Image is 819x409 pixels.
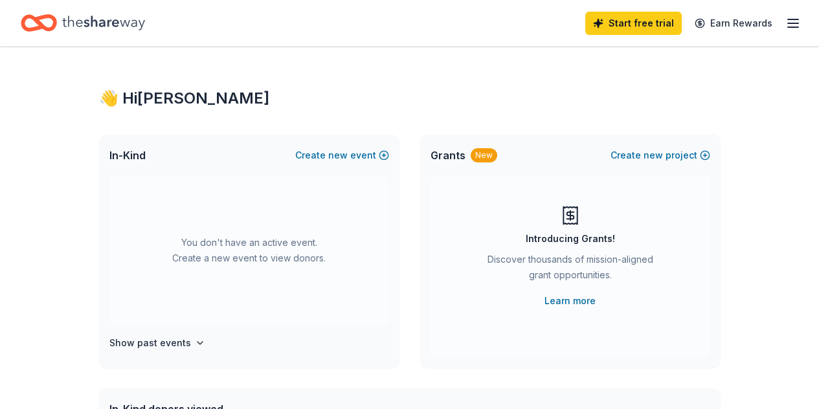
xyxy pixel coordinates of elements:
[482,252,658,288] div: Discover thousands of mission-aligned grant opportunities.
[544,293,596,309] a: Learn more
[109,335,191,351] h4: Show past events
[295,148,389,163] button: Createnewevent
[109,148,146,163] span: In-Kind
[328,148,348,163] span: new
[431,148,466,163] span: Grants
[109,176,389,325] div: You don't have an active event. Create a new event to view donors.
[611,148,710,163] button: Createnewproject
[471,148,497,162] div: New
[585,12,682,35] a: Start free trial
[644,148,663,163] span: new
[99,88,721,109] div: 👋 Hi [PERSON_NAME]
[526,231,615,247] div: Introducing Grants!
[109,335,205,351] button: Show past events
[21,8,145,38] a: Home
[687,12,780,35] a: Earn Rewards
